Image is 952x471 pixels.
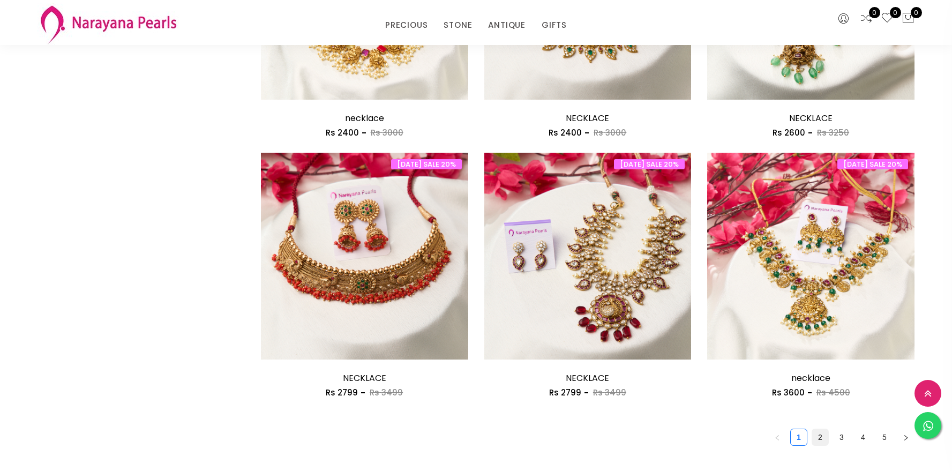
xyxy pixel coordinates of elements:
a: STONE [444,17,472,33]
button: left [769,429,786,446]
a: ANTIQUE [488,17,526,33]
a: 5 [876,429,893,445]
span: Rs 2799 [549,387,581,398]
span: left [774,435,781,441]
span: Rs 2799 [326,387,358,398]
a: 0 [881,12,894,26]
a: 4 [855,429,871,445]
span: Rs 2400 [549,127,582,138]
span: right [903,435,909,441]
a: PRECIOUS [385,17,428,33]
li: 2 [812,429,829,446]
span: Rs 2600 [773,127,805,138]
li: Next Page [897,429,914,446]
a: NECKLACE [789,112,833,124]
li: 1 [790,429,807,446]
a: NECKLACE [566,372,609,384]
li: Previous Page [769,429,786,446]
span: Rs 2400 [326,127,359,138]
li: 3 [833,429,850,446]
a: NECKLACE [343,372,386,384]
span: [DATE] SALE 20% [391,159,462,169]
a: 1 [791,429,807,445]
span: Rs 3600 [772,387,805,398]
li: 4 [854,429,872,446]
a: 2 [812,429,828,445]
a: NECKLACE [566,112,609,124]
span: Rs 3499 [593,387,626,398]
span: 0 [890,7,901,18]
span: 0 [911,7,922,18]
span: Rs 3000 [371,127,403,138]
li: 5 [876,429,893,446]
a: necklace [345,112,384,124]
span: [DATE] SALE 20% [614,159,685,169]
span: Rs 4500 [816,387,850,398]
span: 0 [869,7,880,18]
span: Rs 3250 [817,127,849,138]
a: GIFTS [542,17,567,33]
span: Rs 3000 [594,127,626,138]
button: 0 [902,12,914,26]
button: right [897,429,914,446]
a: 3 [834,429,850,445]
a: necklace [791,372,830,384]
span: Rs 3499 [370,387,403,398]
span: [DATE] SALE 20% [837,159,908,169]
a: 0 [860,12,873,26]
